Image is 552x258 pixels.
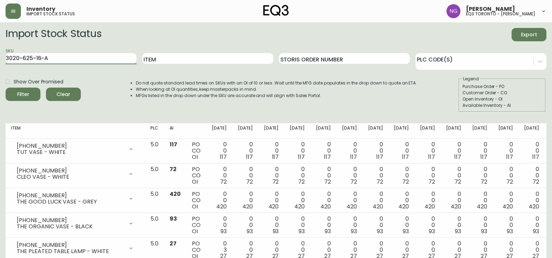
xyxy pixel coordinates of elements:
[316,216,331,235] div: 0 0
[506,178,513,186] span: 72
[136,80,417,86] li: Do not quote standard lead times on SKUs with an OI of 10 or less. Wait until the MFG date popula...
[290,166,305,185] div: 0 0
[145,123,164,139] th: PLC
[524,141,539,160] div: 0 0
[498,216,513,235] div: 0 0
[272,178,279,186] span: 72
[446,4,460,18] img: e41bb40f50a406efe12576e11ba219ad
[316,166,331,185] div: 0 0
[524,216,539,235] div: 0 0
[532,178,539,186] span: 72
[398,202,409,211] span: 420
[192,153,198,161] span: OI
[238,216,253,235] div: 0 0
[493,123,519,139] th: [DATE]
[529,202,539,211] span: 420
[336,123,363,139] th: [DATE]
[462,90,542,96] div: Customer Order - CO
[454,178,461,186] span: 72
[17,143,124,149] div: [PHONE_NUMBER]
[6,123,145,139] th: Item
[498,166,513,185] div: 0 0
[310,123,336,139] th: [DATE]
[446,191,461,210] div: 0 0
[11,166,139,182] div: [PHONE_NUMBER]CLEO VASE - WHITE
[342,191,357,210] div: 0 0
[472,141,487,160] div: 0 0
[246,153,253,161] span: 117
[342,166,357,185] div: 0 0
[428,153,435,161] span: 117
[462,76,480,82] legend: Legend
[273,227,279,235] span: 93
[394,216,409,235] div: 0 0
[368,191,383,210] div: 0 0
[363,123,389,139] th: [DATE]
[11,216,139,231] div: [PHONE_NUMBER]THE ORGANIC VASE - BLACK
[350,178,357,186] span: 72
[136,86,417,93] li: When looking at OI quantities, keep masterpacks in mind.
[429,227,435,235] span: 93
[26,6,55,12] span: Inventory
[498,191,513,210] div: 0 0
[320,202,331,211] span: 420
[498,141,513,160] div: 0 0
[192,141,201,160] div: PO CO
[472,166,487,185] div: 0 0
[388,123,414,139] th: [DATE]
[533,227,539,235] span: 93
[247,227,253,235] span: 93
[242,202,253,211] span: 420
[325,227,331,235] span: 93
[446,141,461,160] div: 0 0
[212,191,227,210] div: 0 0
[269,202,279,211] span: 420
[467,123,493,139] th: [DATE]
[294,202,305,211] span: 420
[402,178,409,186] span: 72
[145,188,164,213] td: 5.0
[512,28,546,41] button: Export
[462,83,542,90] div: Purchase Order - PO
[517,30,541,39] span: Export
[324,178,331,186] span: 72
[170,165,177,173] span: 72
[466,12,535,16] h5: eq3 toronto - [PERSON_NAME]
[347,202,357,211] span: 420
[264,191,279,210] div: 0 0
[170,215,177,223] span: 93
[377,227,383,235] span: 93
[376,153,383,161] span: 117
[290,216,305,235] div: 0 0
[212,216,227,235] div: 0 0
[506,153,513,161] span: 117
[238,166,253,185] div: 0 0
[136,93,417,99] li: MFGs listed in the drop down under the SKU are accurate and will align with Sales Portal.
[216,202,227,211] span: 420
[17,168,124,174] div: [PHONE_NUMBER]
[428,178,435,186] span: 72
[192,216,201,235] div: PO CO
[394,191,409,210] div: 0 0
[46,88,81,101] button: Clear
[170,190,181,198] span: 420
[192,191,201,210] div: PO CO
[402,153,409,161] span: 117
[11,191,139,206] div: [PHONE_NUMBER]THE GOOD LUCK VASE - GREY
[290,141,305,160] div: 0 0
[17,199,124,205] div: THE GOOD LUCK VASE - GREY
[446,216,461,235] div: 0 0
[145,213,164,238] td: 5.0
[238,191,253,210] div: 0 0
[170,140,177,148] span: 117
[232,123,258,139] th: [DATE]
[394,166,409,185] div: 0 0
[342,216,357,235] div: 0 0
[264,166,279,185] div: 0 0
[164,123,186,139] th: AI
[466,6,515,12] span: [PERSON_NAME]
[519,123,545,139] th: [DATE]
[368,166,383,185] div: 0 0
[11,141,139,157] div: [PHONE_NUMBER]TUT VASE - WHITE
[17,149,124,155] div: TUT VASE - WHITE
